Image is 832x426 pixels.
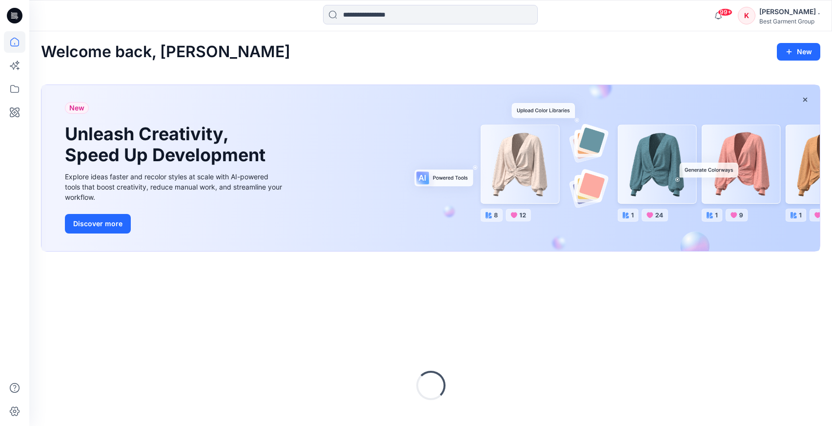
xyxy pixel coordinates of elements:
[738,7,755,24] div: K
[718,8,732,16] span: 99+
[777,43,820,61] button: New
[65,214,284,234] a: Discover more
[41,43,290,61] h2: Welcome back, [PERSON_NAME]
[759,18,820,25] div: Best Garment Group
[65,124,270,166] h1: Unleash Creativity, Speed Up Development
[65,171,284,202] div: Explore ideas faster and recolor styles at scale with AI-powered tools that boost creativity, red...
[69,102,84,114] span: New
[759,6,820,18] div: [PERSON_NAME] .
[65,214,131,234] button: Discover more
